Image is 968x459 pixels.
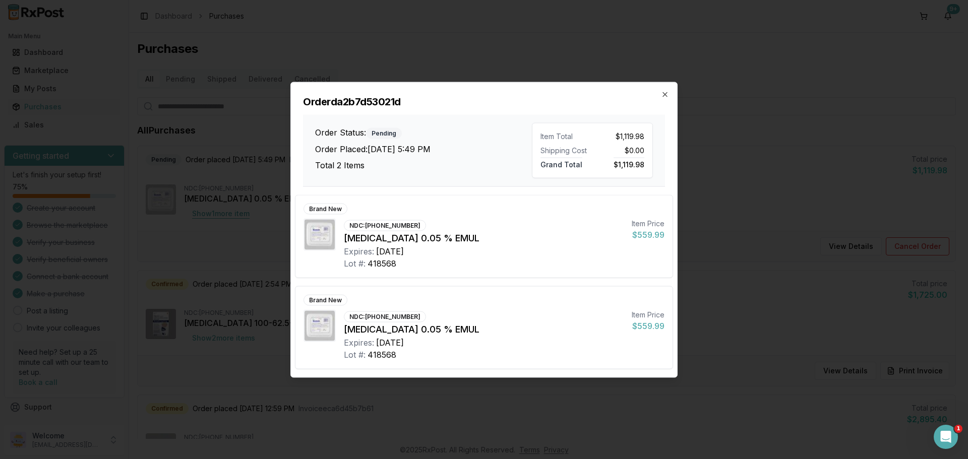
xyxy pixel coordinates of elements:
[368,348,396,360] div: 418568
[344,336,374,348] div: Expires:
[632,218,664,228] div: Item Price
[344,257,366,269] div: Lot #:
[305,310,335,341] img: Restasis 0.05 % EMUL
[632,228,664,240] div: $559.99
[632,319,664,332] div: $559.99
[376,336,404,348] div: [DATE]
[303,94,665,108] h2: Order da2b7d53021d
[315,143,532,155] h3: Order Placed: [DATE] 5:49 PM
[305,219,335,249] img: Restasis 0.05 % EMUL
[315,159,532,171] h3: Total 2 Items
[954,425,962,433] span: 1
[304,203,347,214] div: Brand New
[540,145,588,155] div: Shipping Cost
[614,157,644,168] span: $1,119.98
[344,348,366,360] div: Lot #:
[344,245,374,257] div: Expires:
[366,127,402,139] div: Pending
[934,425,958,449] iframe: Intercom live chat
[540,157,582,168] span: Grand Total
[376,245,404,257] div: [DATE]
[344,231,624,245] div: [MEDICAL_DATA] 0.05 % EMUL
[304,294,347,305] div: Brand New
[368,257,396,269] div: 418568
[344,322,624,336] div: [MEDICAL_DATA] 0.05 % EMUL
[596,131,644,141] div: $1,119.98
[596,145,644,155] div: $0.00
[540,131,588,141] div: Item Total
[632,309,664,319] div: Item Price
[344,311,426,322] div: NDC: [PHONE_NUMBER]
[315,126,532,139] h3: Order Status:
[344,220,426,231] div: NDC: [PHONE_NUMBER]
